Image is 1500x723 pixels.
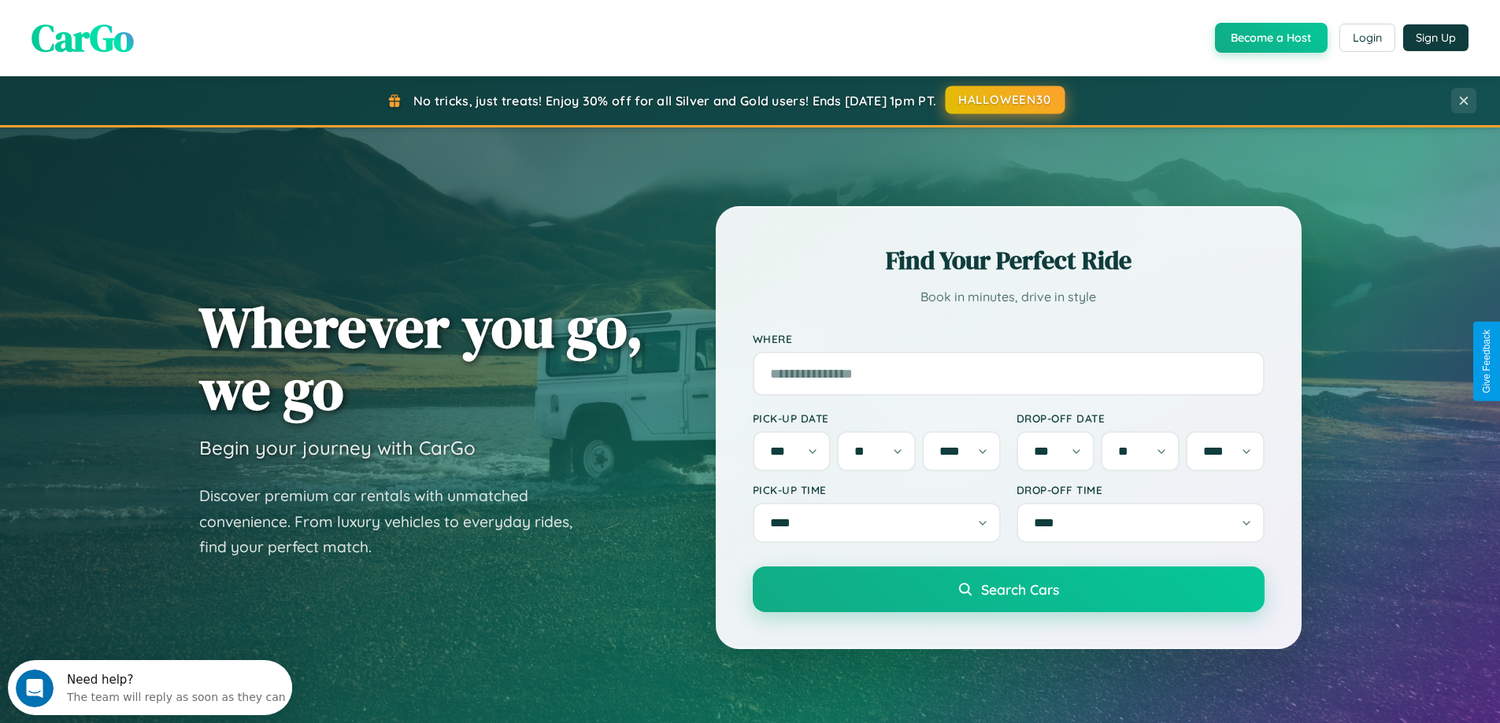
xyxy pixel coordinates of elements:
[753,483,1001,496] label: Pick-up Time
[199,296,643,420] h1: Wherever you go, we go
[16,670,54,707] iframe: Intercom live chat
[31,12,134,64] span: CarGo
[753,332,1265,345] label: Where
[199,483,593,560] p: Discover premium car rentals with unmatched convenience. From luxury vehicles to everyday rides, ...
[1215,23,1328,53] button: Become a Host
[413,93,936,109] span: No tricks, just treats! Enjoy 30% off for all Silver and Gold users! Ends [DATE] 1pm PT.
[1339,24,1395,52] button: Login
[1403,24,1469,51] button: Sign Up
[199,436,476,459] h3: Begin your journey with CarGo
[753,243,1265,278] h2: Find Your Perfect Ride
[753,411,1001,425] label: Pick-up Date
[753,286,1265,308] p: Book in minutes, drive in style
[8,660,292,715] iframe: Intercom live chat discovery launcher
[981,581,1059,598] span: Search Cars
[1481,330,1492,393] div: Give Feedback
[59,26,278,42] div: The team will reply as soon as they can
[1017,483,1265,496] label: Drop-off Time
[1017,411,1265,425] label: Drop-off Date
[6,6,293,50] div: Open Intercom Messenger
[946,86,1065,114] button: HALLOWEEN30
[753,566,1265,612] button: Search Cars
[59,13,278,26] div: Need help?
